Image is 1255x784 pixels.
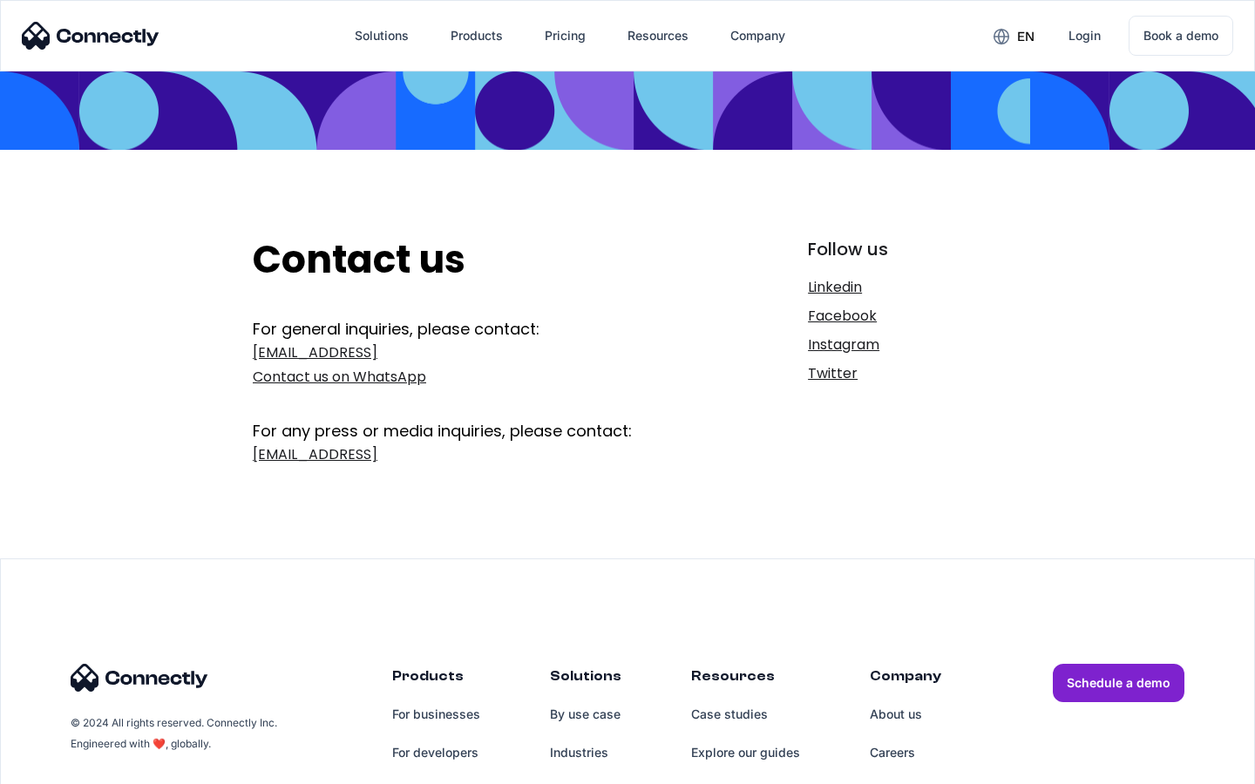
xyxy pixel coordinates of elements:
img: Connectly Logo [22,22,159,50]
div: Resources [691,664,800,695]
img: Connectly Logo [71,664,208,692]
div: Login [1068,24,1101,48]
a: For businesses [392,695,480,733]
a: Login [1055,15,1115,57]
a: Twitter [808,362,1002,386]
a: Case studies [691,695,800,733]
div: Resources [627,24,689,48]
div: Products [451,24,503,48]
div: Company [870,664,941,695]
div: Company [716,15,799,57]
a: Book a demo [1129,16,1233,56]
ul: Language list [35,754,105,778]
a: Instagram [808,333,1002,357]
a: [EMAIL_ADDRESS] [253,443,695,467]
div: © 2024 All rights reserved. Connectly Inc. Engineered with ❤️, globally. [71,713,280,754]
div: For any press or media inquiries, please contact: [253,394,695,443]
a: Industries [550,733,621,772]
div: Resources [614,15,702,57]
a: For developers [392,733,480,772]
div: Solutions [341,15,423,57]
h2: Contact us [253,237,695,283]
a: Pricing [531,15,600,57]
div: For general inquiries, please contact: [253,318,695,341]
aside: Language selected: English [17,754,105,778]
div: Follow us [808,237,1002,261]
div: Products [392,664,480,695]
a: Careers [870,733,941,772]
div: Solutions [355,24,409,48]
a: [EMAIL_ADDRESS]Contact us on WhatsApp [253,341,695,389]
div: en [980,23,1048,49]
a: Facebook [808,304,1002,328]
div: en [1017,24,1035,49]
form: Get In Touch Form [253,318,695,471]
a: By use case [550,695,621,733]
a: Explore our guides [691,733,800,772]
a: Linkedin [808,275,1002,300]
div: Products [437,15,517,57]
a: About us [870,695,941,733]
a: Schedule a demo [1053,664,1184,702]
div: Solutions [550,664,621,695]
div: Pricing [545,24,586,48]
div: Company [730,24,785,48]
